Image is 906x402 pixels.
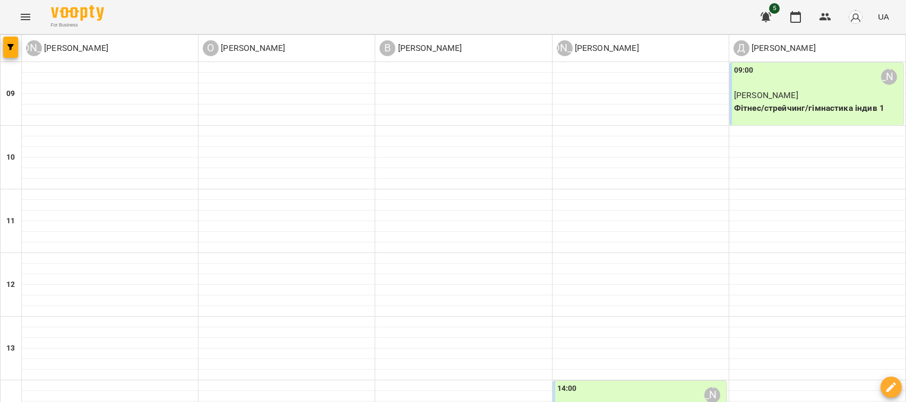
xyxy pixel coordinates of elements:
[203,40,285,56] a: О [PERSON_NAME]
[6,152,15,163] h6: 10
[379,40,462,56] div: Віолета Островська
[219,42,285,55] p: [PERSON_NAME]
[734,102,901,115] p: Фітнес/стрейчинг/гімнастика індив 1
[557,40,639,56] div: Ліза Науменко
[874,7,893,27] button: UA
[203,40,285,56] div: Оксана Козаченко
[51,5,104,21] img: Voopty Logo
[26,40,42,56] div: [PERSON_NAME]
[203,40,219,56] div: О
[769,3,780,14] span: 5
[51,22,104,29] span: For Business
[13,4,38,30] button: Menu
[379,40,462,56] a: В [PERSON_NAME]
[6,343,15,354] h6: 13
[26,40,108,56] a: [PERSON_NAME] [PERSON_NAME]
[749,42,816,55] p: [PERSON_NAME]
[26,40,108,56] div: Анна Стужук
[6,279,15,291] h6: 12
[557,383,577,395] label: 14:00
[848,10,863,24] img: avatar_s.png
[6,88,15,100] h6: 09
[878,11,889,22] span: UA
[734,40,816,56] div: Діана Сорока
[734,40,749,56] div: Д
[881,69,897,85] div: Діана Сорока
[557,40,639,56] a: [PERSON_NAME] [PERSON_NAME]
[573,42,639,55] p: [PERSON_NAME]
[395,42,462,55] p: [PERSON_NAME]
[42,42,108,55] p: [PERSON_NAME]
[6,215,15,227] h6: 11
[734,40,816,56] a: Д [PERSON_NAME]
[379,40,395,56] div: В
[734,65,754,76] label: 09:00
[557,40,573,56] div: [PERSON_NAME]
[734,90,798,100] span: [PERSON_NAME]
